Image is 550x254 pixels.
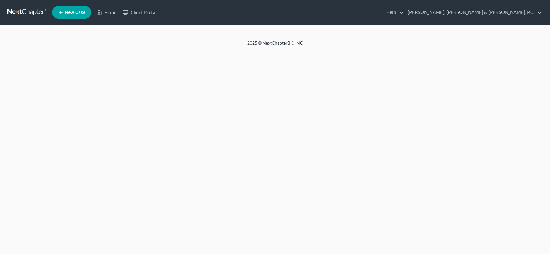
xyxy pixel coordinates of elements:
a: Client Portal [119,7,160,18]
div: 2025 © NextChapterBK, INC [99,40,452,51]
new-legal-case-button: New Case [52,6,91,19]
a: Home [93,7,119,18]
a: [PERSON_NAME], [PERSON_NAME] & [PERSON_NAME], P.C. [405,7,542,18]
a: Help [383,7,404,18]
